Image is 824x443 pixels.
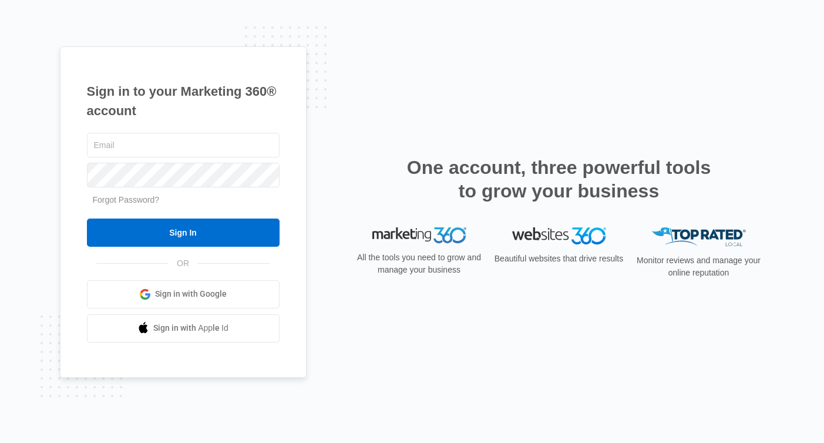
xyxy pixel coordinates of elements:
p: Monitor reviews and manage your online reputation [633,254,765,279]
p: All the tools you need to grow and manage your business [354,251,485,276]
img: Top Rated Local [652,227,746,247]
a: Sign in with Apple Id [87,314,280,343]
a: Sign in with Google [87,280,280,308]
img: Marketing 360 [372,227,466,244]
h2: One account, three powerful tools to grow your business [403,156,715,203]
img: Websites 360 [512,227,606,244]
input: Sign In [87,219,280,247]
span: OR [169,257,197,270]
input: Email [87,133,280,157]
span: Sign in with Apple Id [153,322,228,334]
h1: Sign in to your Marketing 360® account [87,82,280,120]
p: Beautiful websites that drive results [493,253,625,265]
span: Sign in with Google [155,288,227,300]
a: Forgot Password? [93,195,160,204]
